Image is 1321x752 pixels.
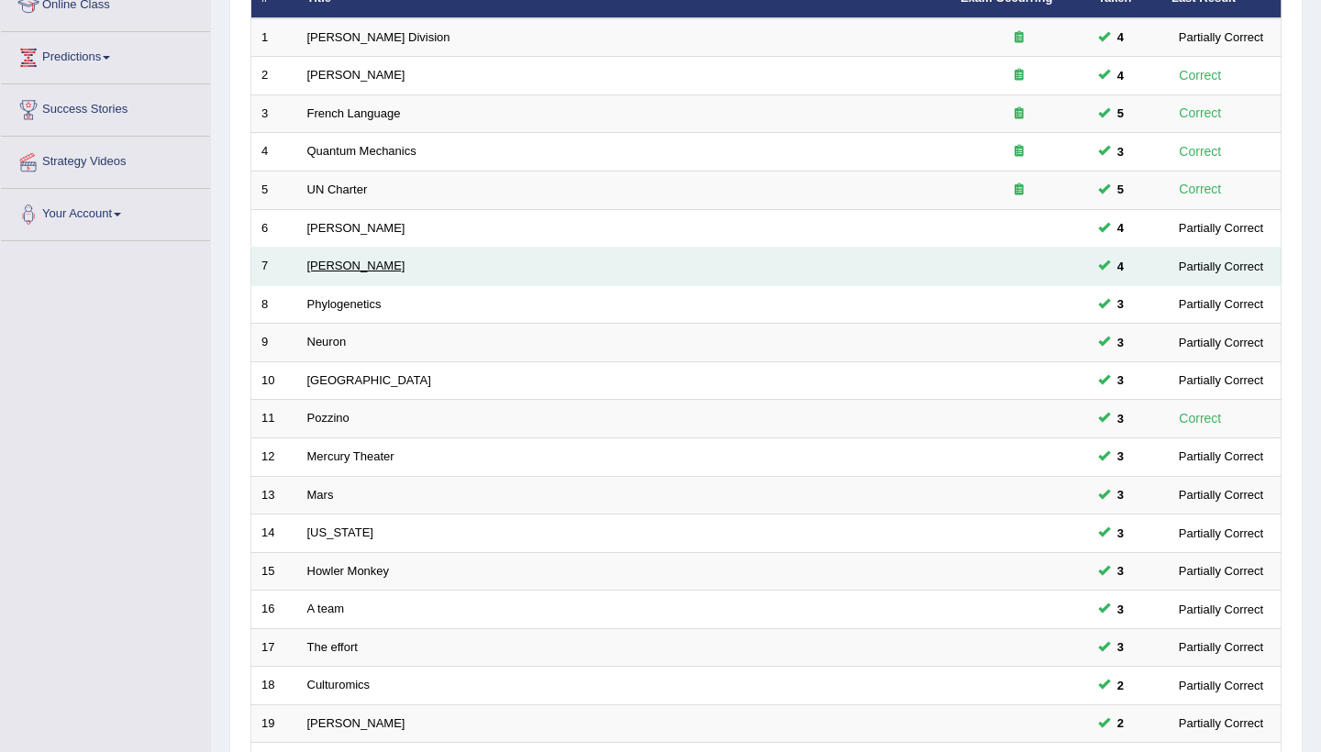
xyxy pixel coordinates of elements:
div: Exam occurring question [960,143,1078,160]
div: Correct [1171,65,1229,86]
td: 8 [251,285,297,324]
span: You can still take this question [1110,104,1131,123]
span: You can still take this question [1110,294,1131,314]
div: Partially Correct [1171,218,1271,238]
span: You can still take this question [1110,600,1131,619]
div: Partially Correct [1171,370,1271,390]
div: Exam occurring question [960,182,1078,199]
a: Culturomics [307,678,371,691]
span: You can still take this question [1110,257,1131,276]
div: Correct [1171,103,1229,124]
span: You can still take this question [1110,524,1131,543]
a: French Language [307,106,401,120]
a: [GEOGRAPHIC_DATA] [307,373,431,387]
span: You can still take this question [1110,561,1131,581]
div: Correct [1171,179,1229,200]
div: Partially Correct [1171,637,1271,657]
a: [US_STATE] [307,525,373,539]
div: Partially Correct [1171,257,1271,276]
span: You can still take this question [1110,66,1131,85]
a: Pozzino [307,411,350,425]
td: 18 [251,667,297,705]
span: You can still take this question [1110,333,1131,352]
a: [PERSON_NAME] Division [307,30,450,44]
a: [PERSON_NAME] [307,68,405,82]
a: Predictions [1,32,210,78]
td: 1 [251,18,297,57]
div: Partially Correct [1171,676,1271,695]
td: 4 [251,133,297,171]
span: You can still take this question [1110,485,1131,504]
a: A team [307,602,344,615]
a: Neuron [307,335,347,348]
a: Howler Monkey [307,564,390,578]
a: Quantum Mechanics [307,144,416,158]
td: 10 [251,361,297,400]
span: You can still take this question [1110,637,1131,657]
td: 17 [251,628,297,667]
div: Partially Correct [1171,600,1271,619]
div: Partially Correct [1171,713,1271,733]
span: You can still take this question [1110,447,1131,466]
div: Partially Correct [1171,333,1271,352]
a: UN Charter [307,182,368,196]
a: [PERSON_NAME] [307,259,405,272]
span: You can still take this question [1110,676,1131,695]
a: [PERSON_NAME] [307,716,405,730]
a: [PERSON_NAME] [307,221,405,235]
span: You can still take this question [1110,142,1131,161]
a: The effort [307,640,358,654]
div: Exam occurring question [960,105,1078,123]
td: 2 [251,57,297,95]
a: Strategy Videos [1,137,210,182]
a: Success Stories [1,84,210,130]
td: 13 [251,476,297,514]
div: Partially Correct [1171,485,1271,504]
div: Exam occurring question [960,29,1078,47]
span: You can still take this question [1110,409,1131,428]
td: 16 [251,591,297,629]
td: 11 [251,400,297,438]
span: You can still take this question [1110,370,1131,390]
div: Partially Correct [1171,524,1271,543]
a: Your Account [1,189,210,235]
td: 14 [251,514,297,553]
div: Exam occurring question [960,67,1078,84]
td: 15 [251,552,297,591]
span: You can still take this question [1110,713,1131,733]
td: 5 [251,171,297,210]
div: Partially Correct [1171,561,1271,581]
div: Correct [1171,141,1229,162]
td: 12 [251,437,297,476]
a: Mars [307,488,334,502]
a: Mercury Theater [307,449,394,463]
span: You can still take this question [1110,28,1131,47]
div: Partially Correct [1171,294,1271,314]
td: 9 [251,324,297,362]
td: 6 [251,209,297,248]
div: Partially Correct [1171,447,1271,466]
a: Phylogenetics [307,297,382,311]
td: 19 [251,704,297,743]
div: Partially Correct [1171,28,1271,47]
div: Correct [1171,408,1229,429]
span: You can still take this question [1110,218,1131,238]
td: 7 [251,248,297,286]
td: 3 [251,94,297,133]
span: You can still take this question [1110,180,1131,199]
